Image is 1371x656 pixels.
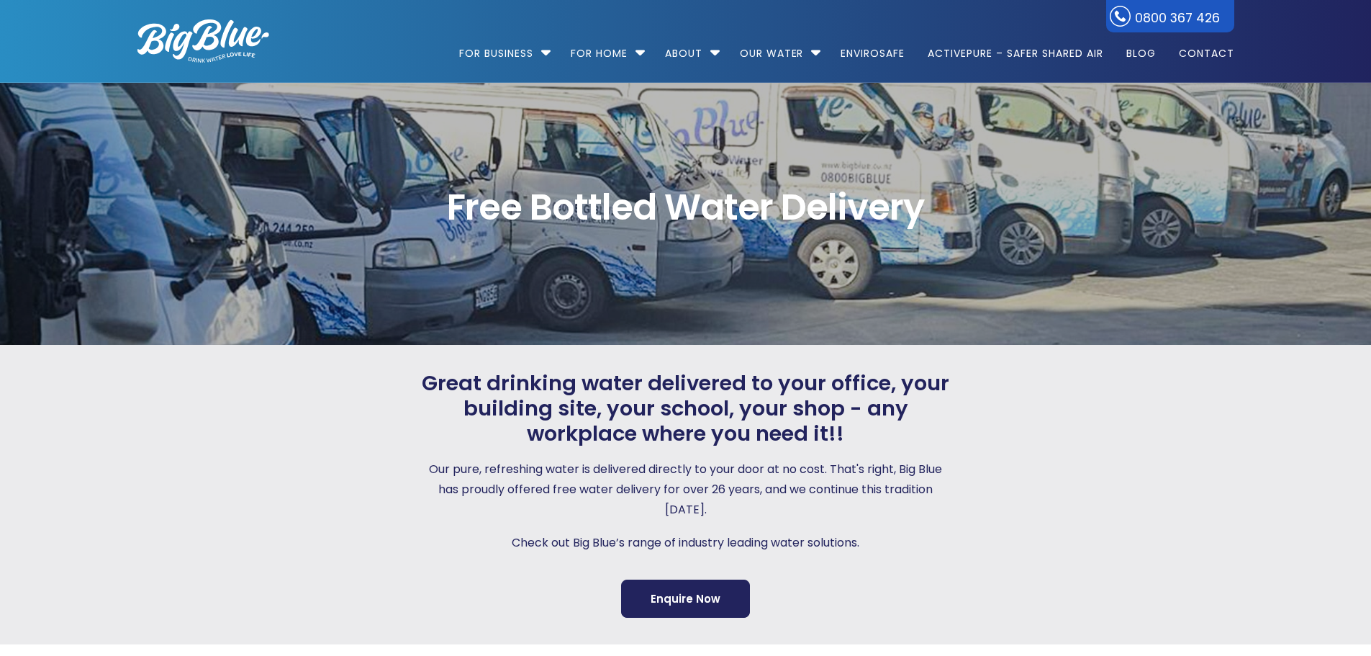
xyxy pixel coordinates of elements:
[418,459,954,520] p: Our pure, refreshing water is delivered directly to your door at no cost. That's right, Big Blue ...
[621,580,750,618] a: Enquire Now
[137,19,269,63] img: logo
[418,371,954,446] span: Great drinking water delivered to your office, your building site, your school, your shop - any w...
[137,189,1234,225] span: Free Bottled Water Delivery
[418,533,954,553] p: Check out Big Blue’s range of industry leading water solutions.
